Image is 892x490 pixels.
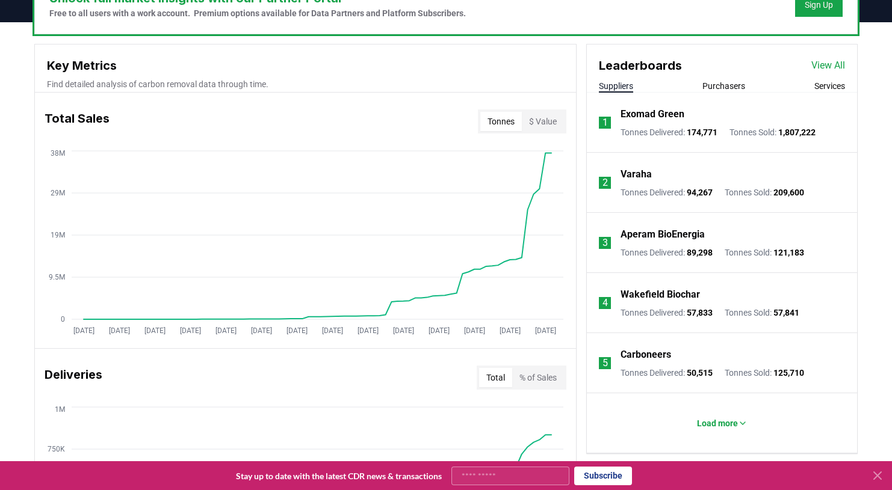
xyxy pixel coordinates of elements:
p: Tonnes Sold : [729,126,816,138]
button: Total [479,368,512,387]
h3: Key Metrics [47,57,564,75]
p: Tonnes Delivered : [621,126,717,138]
span: 50,515 [687,368,713,378]
span: 89,298 [687,248,713,257]
a: Exomad Green [621,107,684,121]
a: Carboneers [621,348,671,362]
p: Tonnes Sold : [725,186,804,198]
tspan: [DATE] [393,326,414,335]
a: Varaha [621,167,652,182]
button: % of Sales [512,368,564,387]
button: Purchasers [702,80,745,92]
button: Tonnes [480,112,522,131]
button: Load more [687,411,757,435]
p: 2 [602,176,608,190]
tspan: 0 [61,315,65,323]
p: Tonnes Sold : [725,247,804,259]
p: Tonnes Delivered : [621,247,713,259]
h3: Leaderboards [599,57,682,75]
p: 1 [602,115,608,130]
tspan: 38M [51,149,65,158]
a: View All [811,58,845,73]
p: Tonnes Delivered : [621,367,713,379]
span: 121,183 [773,248,804,257]
button: Suppliers [599,80,633,92]
span: 57,841 [773,308,799,317]
p: 5 [602,356,608,370]
p: 3 [602,236,608,250]
tspan: 29M [51,189,65,197]
tspan: [DATE] [109,326,130,335]
span: 209,600 [773,188,804,197]
tspan: 750K [48,445,65,453]
p: Find detailed analysis of carbon removal data through time. [47,78,564,90]
tspan: [DATE] [251,326,272,335]
p: Free to all users with a work account. Premium options available for Data Partners and Platform S... [49,7,466,19]
tspan: [DATE] [215,326,237,335]
tspan: 19M [51,231,65,239]
p: Tonnes Delivered : [621,186,713,198]
tspan: [DATE] [464,326,485,335]
tspan: [DATE] [535,326,556,335]
tspan: [DATE] [180,326,201,335]
button: Services [814,80,845,92]
p: Tonnes Sold : [725,307,799,319]
a: Wakefield Biochar [621,287,700,302]
p: Tonnes Sold : [725,367,804,379]
tspan: [DATE] [73,326,94,335]
tspan: 1M [55,405,65,414]
p: Load more [697,417,738,429]
tspan: [DATE] [322,326,343,335]
tspan: [DATE] [144,326,166,335]
h3: Total Sales [45,109,110,133]
tspan: [DATE] [286,326,308,335]
p: 4 [602,296,608,310]
tspan: 9.5M [49,273,65,281]
p: Tonnes Delivered : [621,307,713,319]
button: $ Value [522,112,564,131]
tspan: [DATE] [429,326,450,335]
h3: Deliveries [45,366,102,390]
span: 94,267 [687,188,713,197]
tspan: [DATE] [358,326,379,335]
span: 174,771 [687,127,717,137]
tspan: [DATE] [500,326,521,335]
span: 57,833 [687,308,713,317]
a: Aperam BioEnergia [621,227,705,242]
span: 125,710 [773,368,804,378]
span: 1,807,222 [778,127,816,137]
